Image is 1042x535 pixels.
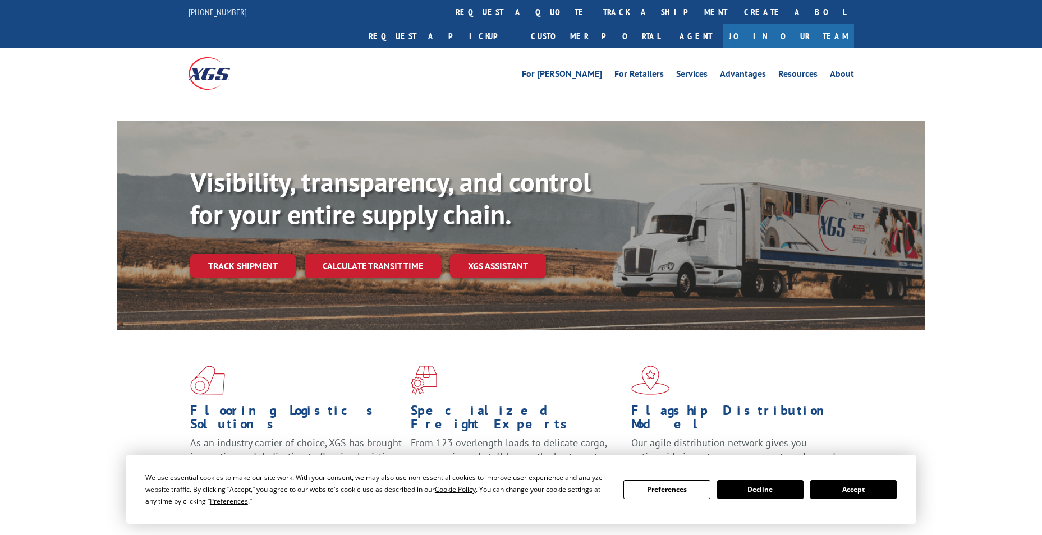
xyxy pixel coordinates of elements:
a: XGS ASSISTANT [450,254,546,278]
a: Advantages [720,70,766,82]
a: Join Our Team [723,24,854,48]
button: Decline [717,480,804,499]
button: Accept [810,480,897,499]
a: Calculate transit time [305,254,441,278]
a: Track shipment [190,254,296,278]
h1: Flooring Logistics Solutions [190,404,402,436]
img: xgs-icon-flagship-distribution-model-red [631,366,670,395]
a: For [PERSON_NAME] [522,70,602,82]
div: Cookie Consent Prompt [126,455,916,524]
a: [PHONE_NUMBER] [189,6,247,17]
b: Visibility, transparency, and control for your entire supply chain. [190,164,591,232]
span: Cookie Policy [435,485,476,494]
span: Our agile distribution network gives you nationwide inventory management on demand. [631,436,838,463]
p: From 123 overlength loads to delicate cargo, our experienced staff knows the best way to move you... [411,436,623,486]
a: Agent [668,24,723,48]
a: Services [676,70,708,82]
img: xgs-icon-total-supply-chain-intelligence-red [190,366,225,395]
span: Preferences [210,496,248,506]
h1: Specialized Freight Experts [411,404,623,436]
h1: Flagship Distribution Model [631,404,843,436]
button: Preferences [623,480,710,499]
span: As an industry carrier of choice, XGS has brought innovation and dedication to flooring logistics... [190,436,402,476]
img: xgs-icon-focused-on-flooring-red [411,366,437,395]
div: We use essential cookies to make our site work. With your consent, we may also use non-essential ... [145,472,610,507]
a: Customer Portal [522,24,668,48]
a: About [830,70,854,82]
a: Request a pickup [360,24,522,48]
a: For Retailers [614,70,664,82]
a: Resources [778,70,818,82]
